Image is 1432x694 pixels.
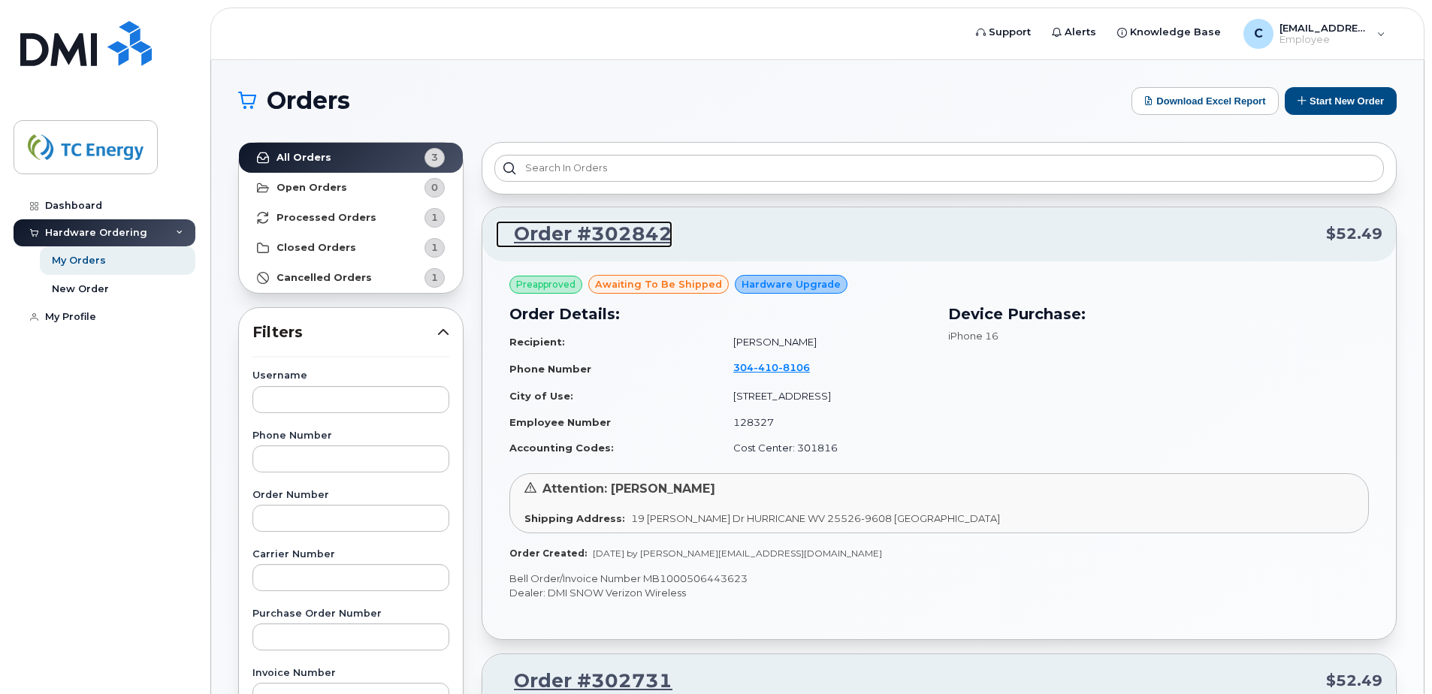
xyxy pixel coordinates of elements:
[509,363,591,375] strong: Phone Number
[509,303,930,325] h3: Order Details:
[742,277,841,291] span: Hardware Upgrade
[252,609,449,619] label: Purchase Order Number
[509,390,573,402] strong: City of Use:
[276,152,331,164] strong: All Orders
[733,361,810,373] span: 304
[720,383,930,409] td: [STREET_ADDRESS]
[509,586,1369,600] p: Dealer: DMI SNOW Verizon Wireless
[1326,223,1382,245] span: $52.49
[276,272,372,284] strong: Cancelled Orders
[239,233,463,263] a: Closed Orders1
[239,203,463,233] a: Processed Orders1
[431,180,438,195] span: 0
[509,572,1369,586] p: Bell Order/Invoice Number MB1000506443623
[524,512,625,524] strong: Shipping Address:
[509,416,611,428] strong: Employee Number
[252,371,449,381] label: Username
[509,336,565,348] strong: Recipient:
[496,221,672,248] a: Order #302842
[431,150,438,164] span: 3
[239,173,463,203] a: Open Orders0
[542,481,715,496] span: Attention: [PERSON_NAME]
[239,263,463,293] a: Cancelled Orders1
[509,548,587,559] strong: Order Created:
[239,143,463,173] a: All Orders3
[494,155,1384,182] input: Search in orders
[720,435,930,461] td: Cost Center: 301816
[276,212,376,224] strong: Processed Orders
[948,330,998,342] span: iPhone 16
[252,490,449,500] label: Order Number
[593,548,882,559] span: [DATE] by [PERSON_NAME][EMAIL_ADDRESS][DOMAIN_NAME]
[509,442,614,454] strong: Accounting Codes:
[948,303,1369,325] h3: Device Purchase:
[516,278,576,291] span: Preapproved
[1367,629,1421,683] iframe: Messenger Launcher
[431,270,438,285] span: 1
[431,210,438,225] span: 1
[276,182,347,194] strong: Open Orders
[1326,670,1382,692] span: $52.49
[720,329,930,355] td: [PERSON_NAME]
[252,431,449,441] label: Phone Number
[733,361,828,373] a: 3044108106
[267,89,350,112] span: Orders
[778,361,810,373] span: 8106
[252,550,449,560] label: Carrier Number
[252,321,437,343] span: Filters
[720,409,930,436] td: 128327
[252,668,449,678] label: Invoice Number
[431,240,438,255] span: 1
[595,277,722,291] span: awaiting to be shipped
[1131,87,1279,115] button: Download Excel Report
[754,361,778,373] span: 410
[276,242,356,254] strong: Closed Orders
[1285,87,1397,115] button: Start New Order
[631,512,1000,524] span: 19 [PERSON_NAME] Dr HURRICANE WV 25526-9608 [GEOGRAPHIC_DATA]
